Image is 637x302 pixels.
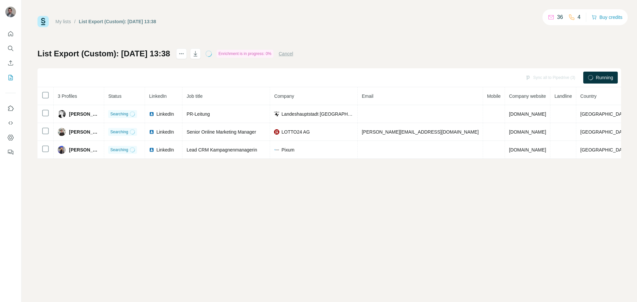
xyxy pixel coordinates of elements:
[274,93,294,99] span: Company
[5,57,16,69] button: Enrich CSV
[110,129,128,135] span: Searching
[69,147,100,153] span: [PERSON_NAME]
[176,48,187,59] button: actions
[279,50,293,57] button: Cancel
[156,111,174,117] span: LinkedIn
[69,111,100,117] span: [PERSON_NAME]
[281,147,294,153] span: Pixum
[554,93,572,99] span: Landline
[274,111,279,117] img: company-logo
[108,93,121,99] span: Status
[281,129,310,135] span: LOTTO24 AG
[5,146,16,158] button: Feedback
[362,93,373,99] span: Email
[58,146,66,154] img: Avatar
[217,50,273,58] div: Enrichment is in progress: 0%
[509,129,546,135] span: [DOMAIN_NAME]
[592,13,622,22] button: Buy credits
[5,28,16,40] button: Quick start
[487,93,501,99] span: Mobile
[58,93,77,99] span: 3 Profiles
[149,93,167,99] span: LinkedIn
[58,110,66,118] img: Avatar
[274,129,279,135] img: company-logo
[37,16,49,27] img: Surfe Logo
[156,147,174,153] span: LinkedIn
[596,74,613,81] span: Running
[186,129,256,135] span: Senior Online Marketing Manager
[5,102,16,114] button: Use Surfe on LinkedIn
[509,111,546,117] span: [DOMAIN_NAME]
[110,111,128,117] span: Searching
[55,19,71,24] a: My lists
[5,42,16,54] button: Search
[557,13,563,21] p: 36
[5,72,16,84] button: My lists
[156,129,174,135] span: LinkedIn
[509,147,546,152] span: [DOMAIN_NAME]
[186,93,202,99] span: Job title
[362,129,478,135] span: [PERSON_NAME][EMAIL_ADDRESS][DOMAIN_NAME]
[5,117,16,129] button: Use Surfe API
[580,129,629,135] span: [GEOGRAPHIC_DATA]
[79,18,156,25] div: List Export (Custom): [DATE] 13:38
[37,48,170,59] h1: List Export (Custom): [DATE] 13:38
[58,128,66,136] img: Avatar
[110,147,128,153] span: Searching
[149,147,154,152] img: LinkedIn logo
[509,93,546,99] span: Company website
[149,111,154,117] img: LinkedIn logo
[578,13,581,21] p: 4
[186,147,257,152] span: Lead CRM Kampagnenmanagerin
[580,111,629,117] span: [GEOGRAPHIC_DATA]
[281,111,353,117] span: Landeshauptstadt [GEOGRAPHIC_DATA]
[580,93,597,99] span: Country
[580,147,629,152] span: [GEOGRAPHIC_DATA]
[69,129,100,135] span: [PERSON_NAME]
[186,111,210,117] span: PR-Leitung
[74,18,76,25] li: /
[5,7,16,17] img: Avatar
[5,132,16,144] button: Dashboard
[274,147,279,152] img: company-logo
[149,129,154,135] img: LinkedIn logo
